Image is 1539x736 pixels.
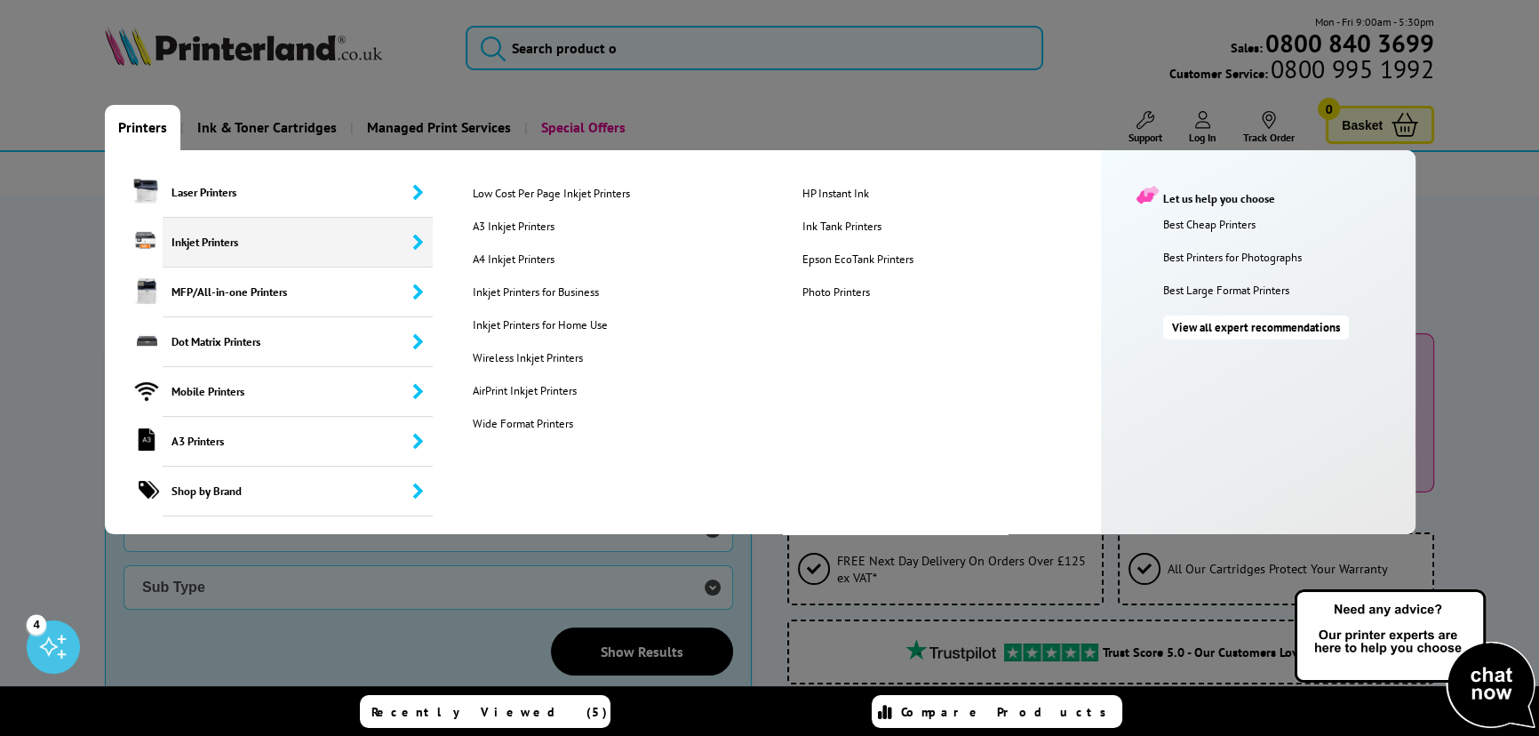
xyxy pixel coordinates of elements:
span: Dot Matrix Printers [163,317,433,367]
a: Wide Format Printers [459,416,787,431]
a: A3 Inkjet Printers [459,219,787,234]
span: Inkjet Printers [163,218,433,268]
a: A3 Printers [105,417,433,467]
a: Inkjet Printers for Home Use [459,317,787,332]
span: Mobile Printers [163,367,433,417]
span: Compare Products [901,704,1116,720]
a: Epson EcoTank Printers [789,252,1117,267]
a: A4 Inkjet Printers [459,252,787,267]
div: 4 [27,614,46,634]
a: HP Instant Ink [789,186,1117,201]
a: Best Printers for Photographs [1163,250,1407,265]
span: Recently Viewed (5) [371,704,608,720]
a: AirPrint Inkjet Printers [459,383,787,398]
a: Best Large Format Printers [1163,283,1407,298]
span: MFP/All-in-one Printers [163,268,433,317]
a: View all expert recommendations [1163,316,1349,340]
a: MFP/All-in-one Printers [105,268,433,317]
a: Printers [105,105,180,150]
a: Low Cost Per Page Inkjet Printers [459,186,787,201]
a: Inkjet Printers [105,218,433,268]
a: Dot Matrix Printers [105,317,433,367]
a: Ink Tank Printers [789,219,1117,234]
span: A3 Printers [163,417,433,467]
a: Compare Products [872,695,1122,728]
a: Shop by Brand [105,467,433,516]
a: Best Cheap Printers [1163,217,1407,232]
a: Laser Printers [105,168,433,218]
span: Laser Printers [163,168,433,218]
a: Mobile Printers [105,367,433,417]
span: Shop by Brand [163,467,433,516]
img: Open Live Chat window [1290,587,1539,732]
a: Inkjet Printers for Business [459,284,787,300]
div: Let us help you choose [1136,186,1398,206]
a: Photo Printers [789,284,1117,300]
a: Wireless Inkjet Printers [459,350,787,365]
a: Recently Viewed (5) [360,695,610,728]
